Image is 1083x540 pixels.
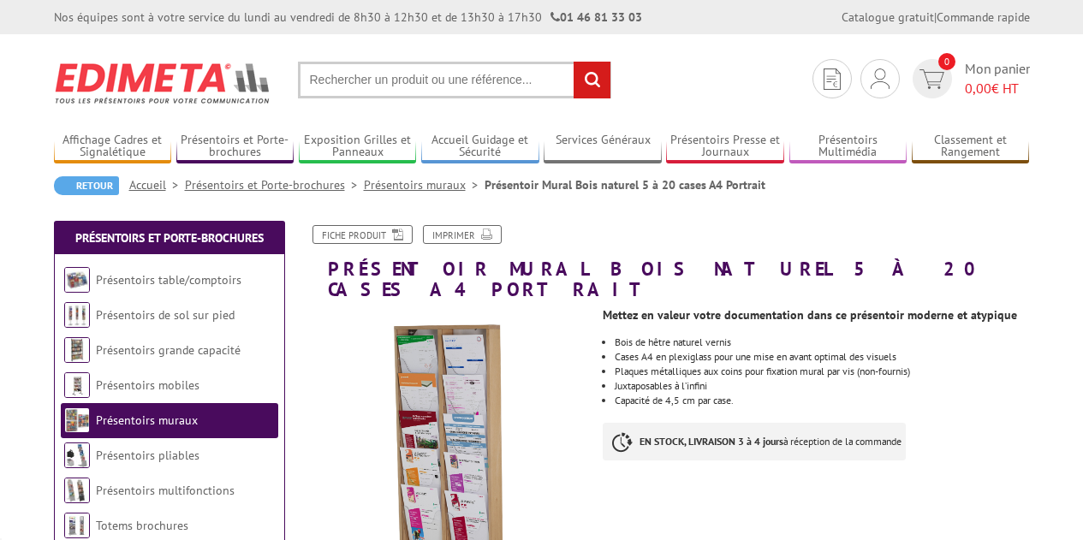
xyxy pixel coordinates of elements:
[96,448,199,463] a: Présentoirs pliables
[54,176,119,195] a: Retour
[965,59,1030,98] span: Mon panier
[64,407,90,433] img: Présentoirs muraux
[789,133,907,161] a: Présentoirs Multimédia
[871,68,890,89] img: devis rapide
[842,9,934,25] a: Catalogue gratuit
[96,342,241,358] a: Présentoirs grande capacité
[96,412,198,428] a: Présentoirs muraux
[75,230,264,246] a: Présentoirs et Porte-brochures
[129,177,185,193] a: Accueil
[96,483,235,498] a: Présentoirs multifonctions
[908,59,1030,98] a: devis rapide 0 Mon panier 0,00€ HT
[64,478,90,503] img: Présentoirs multifonctions
[64,442,90,468] img: Présentoirs pliables
[364,177,485,193] a: Présentoirs muraux
[96,377,199,393] a: Présentoirs mobiles
[289,225,1043,300] h1: Présentoir Mural Bois naturel 5 à 20 cases A4 Portrait
[912,133,1030,161] a: Classement et Rangement
[299,133,417,161] a: Exposition Grilles et Panneaux
[937,9,1030,25] a: Commande rapide
[64,337,90,363] img: Présentoirs grande capacité
[965,80,991,97] span: 0,00
[842,9,1030,26] div: |
[919,69,944,89] img: devis rapide
[423,225,502,244] a: Imprimer
[96,307,235,323] a: Présentoirs de sol sur pied
[54,9,642,26] div: Nos équipes sont à votre service du lundi au vendredi de 8h30 à 12h30 et de 13h30 à 17h30
[176,133,295,161] a: Présentoirs et Porte-brochures
[615,395,1029,406] li: Capacité de 4,5 cm par case.
[54,133,172,161] a: Affichage Cadres et Signalétique
[640,435,783,448] strong: EN STOCK, LIVRAISON 3 à 4 jours
[64,267,90,293] img: Présentoirs table/comptoirs
[615,337,1029,347] li: Bois de hêtre naturel vernis
[615,352,1029,362] li: Cases A4 en plexiglass pour une mise en avant optimal des visuels
[824,68,841,90] img: devis rapide
[64,513,90,538] img: Totems brochures
[96,272,241,288] a: Présentoirs table/comptoirs
[312,225,413,244] a: Fiche produit
[615,366,1029,377] li: Plaques métalliques aux coins pour fixation mural par vis (non-fournis)
[666,133,784,161] a: Présentoirs Presse et Journaux
[603,423,906,460] p: à réception de la commande
[64,302,90,328] img: Présentoirs de sol sur pied
[54,51,272,115] img: Edimeta
[615,381,1029,391] li: Juxtaposables à l’infini
[550,9,642,25] strong: 01 46 81 33 03
[938,53,955,70] span: 0
[574,62,610,98] input: rechercher
[965,79,1030,98] span: € HT
[96,518,188,533] a: Totems brochures
[603,307,1017,323] strong: Mettez en valeur votre documentation dans ce présentoir moderne et atypique
[485,176,765,193] li: Présentoir Mural Bois naturel 5 à 20 cases A4 Portrait
[185,177,364,193] a: Présentoirs et Porte-brochures
[544,133,662,161] a: Services Généraux
[64,372,90,398] img: Présentoirs mobiles
[421,133,539,161] a: Accueil Guidage et Sécurité
[298,62,611,98] input: Rechercher un produit ou une référence...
